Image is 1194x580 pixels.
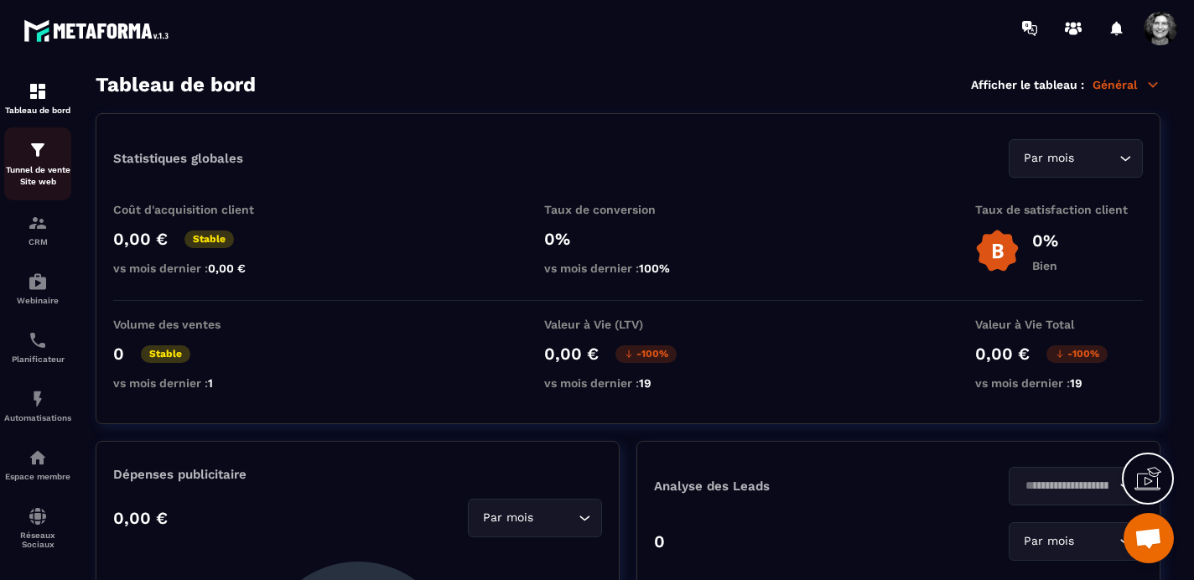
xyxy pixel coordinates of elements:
[113,508,168,528] p: 0,00 €
[544,203,712,216] p: Taux de conversion
[28,506,48,526] img: social-network
[975,203,1143,216] p: Taux de satisfaction client
[1032,259,1058,272] p: Bien
[4,69,71,127] a: formationformationTableau de bord
[537,509,574,527] input: Search for option
[4,200,71,259] a: formationformationCRM
[4,318,71,376] a: schedulerschedulerPlanificateur
[113,344,124,364] p: 0
[113,203,281,216] p: Coût d'acquisition client
[1009,139,1143,178] div: Search for option
[975,318,1143,331] p: Valeur à Vie Total
[208,262,246,275] span: 0,00 €
[113,467,602,482] p: Dépenses publicitaire
[654,479,899,494] p: Analyse des Leads
[975,376,1143,390] p: vs mois dernier :
[1077,149,1115,168] input: Search for option
[113,151,243,166] p: Statistiques globales
[544,229,712,249] p: 0%
[1093,77,1160,92] p: Général
[28,140,48,160] img: formation
[1077,532,1115,551] input: Search for option
[23,15,174,46] img: logo
[975,344,1030,364] p: 0,00 €
[4,413,71,422] p: Automatisations
[4,435,71,494] a: automationsautomationsEspace membre
[28,448,48,468] img: automations
[4,164,71,188] p: Tunnel de vente Site web
[4,127,71,200] a: formationformationTunnel de vente Site web
[615,345,677,363] p: -100%
[1070,376,1082,390] span: 19
[544,318,712,331] p: Valeur à Vie (LTV)
[1020,149,1077,168] span: Par mois
[1046,345,1108,363] p: -100%
[113,229,168,249] p: 0,00 €
[4,296,71,305] p: Webinaire
[208,376,213,390] span: 1
[1020,532,1077,551] span: Par mois
[184,230,234,248] p: Stable
[1124,513,1174,563] div: Ouvrir le chat
[468,499,602,537] div: Search for option
[28,81,48,101] img: formation
[4,259,71,318] a: automationsautomationsWebinaire
[639,262,670,275] span: 100%
[1009,467,1143,505] div: Search for option
[96,73,256,96] h3: Tableau de bord
[28,389,48,409] img: automations
[971,78,1084,91] p: Afficher le tableau :
[1020,477,1115,495] input: Search for option
[479,509,537,527] span: Par mois
[113,376,281,390] p: vs mois dernier :
[28,213,48,233] img: formation
[28,272,48,292] img: automations
[544,376,712,390] p: vs mois dernier :
[544,262,712,275] p: vs mois dernier :
[4,237,71,246] p: CRM
[4,376,71,435] a: automationsautomationsAutomatisations
[4,531,71,549] p: Réseaux Sociaux
[4,106,71,115] p: Tableau de bord
[654,531,665,552] p: 0
[4,494,71,562] a: social-networksocial-networkRéseaux Sociaux
[113,262,281,275] p: vs mois dernier :
[4,472,71,481] p: Espace membre
[141,345,190,363] p: Stable
[4,355,71,364] p: Planificateur
[639,376,652,390] span: 19
[1009,522,1143,561] div: Search for option
[28,330,48,350] img: scheduler
[975,229,1020,273] img: b-badge-o.b3b20ee6.svg
[1032,230,1058,251] p: 0%
[544,344,599,364] p: 0,00 €
[113,318,281,331] p: Volume des ventes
